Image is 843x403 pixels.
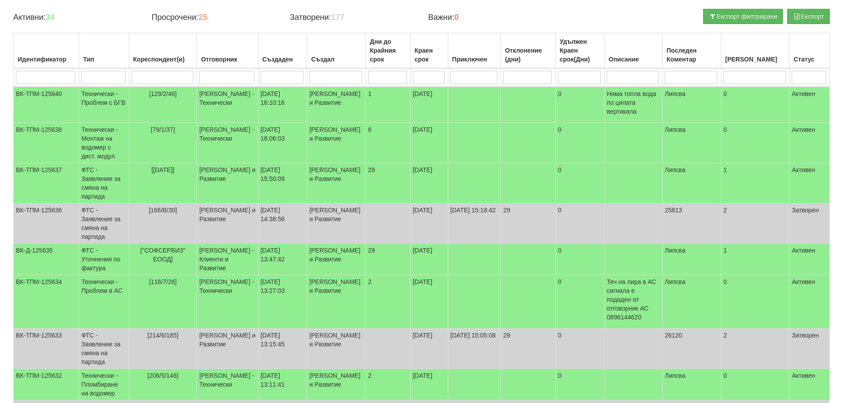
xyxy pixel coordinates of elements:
[307,369,366,400] td: [PERSON_NAME] и Развитие
[197,275,258,329] td: [PERSON_NAME] - Технически
[448,329,501,369] td: [DATE] 15:05:08
[46,13,54,22] b: 34
[665,207,682,214] span: 25813
[503,44,553,65] div: Отклонение (дни)
[555,329,604,369] td: 0
[721,329,789,369] td: 2
[555,33,604,69] th: Удължен Краен срок(Дни): No sort applied, activate to apply an ascending sort
[721,123,789,163] td: 0
[199,53,255,65] div: Отговорник
[307,87,366,123] td: [PERSON_NAME] и Развитие
[607,277,660,322] p: Теч на лира в АС сигнала е подаден от отговорник АС 0896144620
[789,33,830,69] th: Статус: No sort applied, activate to apply an ascending sort
[665,44,718,65] div: Последен Коментар
[307,123,366,163] td: [PERSON_NAME] и Развитие
[81,53,127,65] div: Тип
[307,244,366,275] td: [PERSON_NAME] и Развитие
[149,278,177,285] span: [116/7/26]
[79,203,129,244] td: ФТС - Заявление за смяна на партида
[307,275,366,329] td: [PERSON_NAME] и Развитие
[501,33,555,69] th: Отклонение (дни): No sort applied, activate to apply an ascending sort
[258,163,307,203] td: [DATE] 15:50:09
[721,244,789,275] td: 1
[558,35,602,65] div: Удължен Краен срок(Дни)
[198,13,207,22] b: 25
[14,244,79,275] td: ВК-Д-125635
[14,369,79,400] td: ВК-ТПМ-125632
[368,90,372,97] span: 1
[792,53,827,65] div: Статус
[789,329,830,369] td: Затворен
[368,35,408,65] div: Дни до Крайния срок
[14,275,79,329] td: ВК-ТПМ-125634
[665,90,685,97] span: Липсва
[290,13,415,22] h4: Затворени:
[703,9,783,24] button: Експорт филтрирани
[789,275,830,329] td: Активен
[197,329,258,369] td: [PERSON_NAME] и Развитие
[413,44,446,65] div: Краен срок
[79,33,129,69] th: Тип: No sort applied, activate to apply an ascending sort
[450,53,499,65] div: Приключен
[309,53,363,65] div: Създал
[410,163,448,203] td: [DATE]
[258,203,307,244] td: [DATE] 14:36:56
[555,87,604,123] td: 0
[151,166,174,173] span: [[DATE]]
[368,126,372,133] span: 6
[789,369,830,400] td: Активен
[410,33,448,69] th: Краен срок: No sort applied, activate to apply an ascending sort
[789,87,830,123] td: Активен
[368,247,375,254] span: 29
[721,275,789,329] td: 0
[149,90,177,97] span: [129/2/46]
[258,369,307,400] td: [DATE] 13:11:41
[368,278,372,285] span: 2
[410,203,448,244] td: [DATE]
[307,33,366,69] th: Създал: No sort applied, activate to apply an ascending sort
[197,163,258,203] td: [PERSON_NAME] и Развитие
[410,275,448,329] td: [DATE]
[258,329,307,369] td: [DATE] 13:15:45
[665,332,682,339] span: 26120
[607,53,660,65] div: Описание
[448,203,501,244] td: [DATE] 15:18:42
[140,247,185,263] span: [''СОФСЕРВИЗ" ЕООД]
[79,329,129,369] td: ФТС - Заявление за смяна на партида
[721,87,789,123] td: 0
[197,244,258,275] td: [PERSON_NAME] - Клиенти и Развитие
[79,123,129,163] td: Технически - Монтаж на водомер с дист. модул
[197,33,258,69] th: Отговорник: No sort applied, activate to apply an ascending sort
[197,87,258,123] td: [PERSON_NAME] - Технически
[258,123,307,163] td: [DATE] 16:06:03
[331,13,344,22] b: 177
[307,329,366,369] td: [PERSON_NAME] и Развитие
[787,9,830,24] button: Експорт
[607,89,660,116] p: Няма топла вода по цялата вертикала
[368,372,372,379] span: 2
[14,329,79,369] td: ВК-ТПМ-125633
[448,33,501,69] th: Приключен: No sort applied, activate to apply an ascending sort
[789,244,830,275] td: Активен
[665,372,685,379] span: Липсва
[79,369,129,400] td: Технически - Пломбиране на водомер
[665,126,685,133] span: Липсва
[14,87,79,123] td: ВК-ТПМ-125640
[724,53,787,65] div: [PERSON_NAME]
[16,53,77,65] div: Идентификатор
[14,123,79,163] td: ВК-ТПМ-125638
[79,275,129,329] td: Технически - Проблем в АС
[410,369,448,400] td: [DATE]
[410,329,448,369] td: [DATE]
[789,123,830,163] td: Активен
[454,13,459,22] b: 0
[410,123,448,163] td: [DATE]
[307,163,366,203] td: [PERSON_NAME] и Развитие
[197,123,258,163] td: [PERSON_NAME] - Технически
[147,332,178,339] span: [214/6/185]
[410,244,448,275] td: [DATE]
[555,244,604,275] td: 0
[261,53,304,65] div: Създаден
[721,203,789,244] td: 2
[428,13,553,22] h4: Важни:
